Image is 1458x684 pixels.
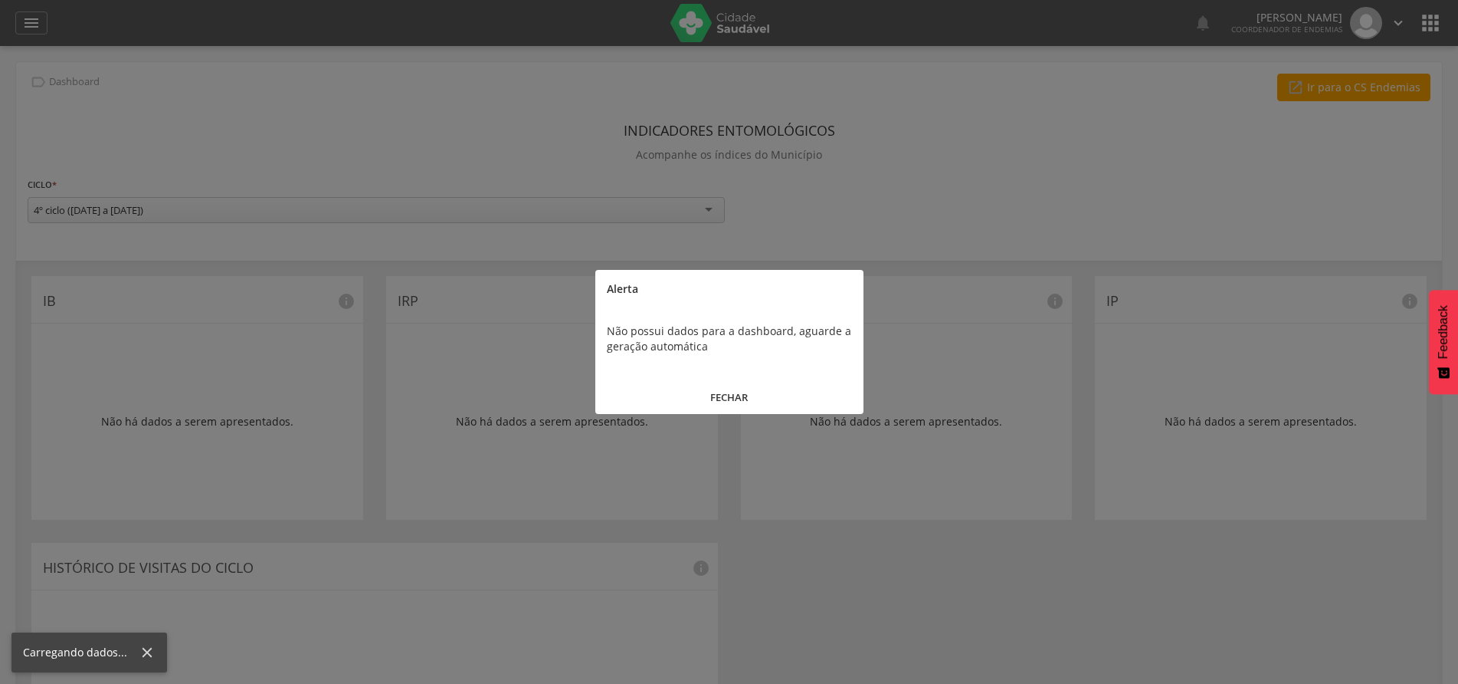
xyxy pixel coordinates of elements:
button: FECHAR [595,381,863,414]
div: Alerta [595,270,863,308]
div: Não possui dados para a dashboard, aguarde a geração automática [595,308,863,370]
button: Feedback - Mostrar pesquisa [1429,290,1458,394]
div: Carregando dados... [23,645,139,660]
span: Feedback [1437,305,1450,359]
